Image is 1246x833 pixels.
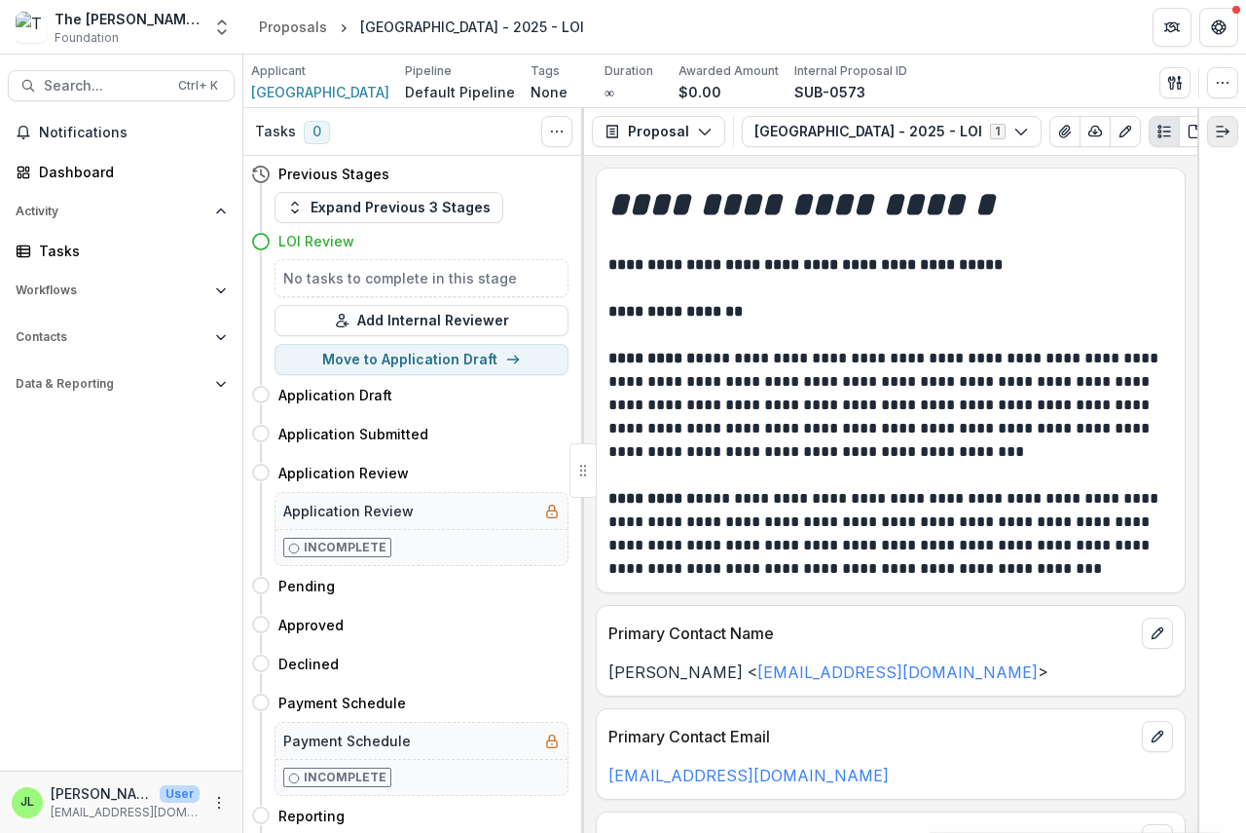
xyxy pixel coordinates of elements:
p: $0.00 [678,82,721,102]
p: [PERSON_NAME] [51,783,152,804]
span: Contacts [16,330,207,344]
a: Dashboard [8,156,235,188]
p: Applicant [251,62,306,80]
button: Notifications [8,117,235,148]
button: [GEOGRAPHIC_DATA] - 2025 - LOI1 [742,116,1042,147]
button: Open Contacts [8,322,235,353]
button: Expand right [1207,116,1238,147]
div: The [PERSON_NAME] Foundation [55,9,201,29]
a: [EMAIL_ADDRESS][DOMAIN_NAME] [757,663,1038,682]
h4: Previous Stages [278,164,389,184]
span: Activity [16,205,207,218]
div: Ctrl + K [174,75,222,96]
button: Edit as form [1110,116,1141,147]
span: Data & Reporting [16,377,207,391]
p: Primary Contact Email [608,725,1134,748]
p: [PERSON_NAME] < > [608,661,1173,684]
h5: No tasks to complete in this stage [283,268,560,288]
button: Open Activity [8,196,235,227]
div: Tasks [39,241,219,261]
p: Awarded Amount [678,62,779,80]
a: Tasks [8,235,235,267]
p: None [531,82,568,102]
h3: Tasks [255,124,296,140]
button: Toggle View Cancelled Tasks [541,116,572,147]
button: Add Internal Reviewer [275,305,568,336]
a: [EMAIL_ADDRESS][DOMAIN_NAME] [608,766,889,785]
a: Proposals [251,13,335,41]
p: Pipeline [405,62,452,80]
p: Incomplete [304,539,386,556]
h4: LOI Review [278,231,354,251]
p: Tags [531,62,560,80]
p: Duration [605,62,653,80]
a: [GEOGRAPHIC_DATA] [251,82,389,102]
h5: Payment Schedule [283,731,411,751]
h5: Application Review [283,501,414,521]
p: Default Pipeline [405,82,515,102]
button: PDF view [1179,116,1210,147]
button: Partners [1153,8,1191,47]
span: Foundation [55,29,119,47]
button: edit [1142,618,1173,649]
h4: Reporting [278,806,345,826]
div: Dashboard [39,162,219,182]
button: Move to Application Draft [275,344,568,375]
p: User [160,785,200,803]
p: [EMAIL_ADDRESS][DOMAIN_NAME] [51,804,200,821]
p: Primary Contact Name [608,622,1134,645]
img: The Bolick Foundation [16,12,47,43]
p: Incomplete [304,769,386,786]
h4: Application Draft [278,385,392,405]
h4: Application Review [278,463,409,483]
button: More [207,791,231,814]
span: Workflows [16,284,207,297]
button: Get Help [1199,8,1238,47]
nav: breadcrumb [251,13,592,41]
button: Plaintext view [1149,116,1180,147]
button: edit [1142,721,1173,752]
button: Search... [8,70,235,101]
button: Open Data & Reporting [8,368,235,399]
p: ∞ [605,82,614,102]
button: Open entity switcher [208,8,236,47]
span: Notifications [39,125,227,141]
div: Proposals [259,17,327,37]
button: Open Workflows [8,275,235,306]
span: Search... [44,78,166,95]
span: 0 [304,121,330,144]
button: Proposal [592,116,725,147]
button: View Attached Files [1049,116,1081,147]
h4: Application Submitted [278,424,428,444]
h4: Pending [278,576,335,596]
p: Internal Proposal ID [794,62,907,80]
div: [GEOGRAPHIC_DATA] - 2025 - LOI [360,17,584,37]
p: SUB-0573 [794,82,865,102]
h4: Approved [278,615,344,635]
div: Joye Lane [20,796,34,809]
button: Expand Previous 3 Stages [275,192,503,223]
h4: Payment Schedule [278,693,406,713]
h4: Declined [278,654,339,674]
